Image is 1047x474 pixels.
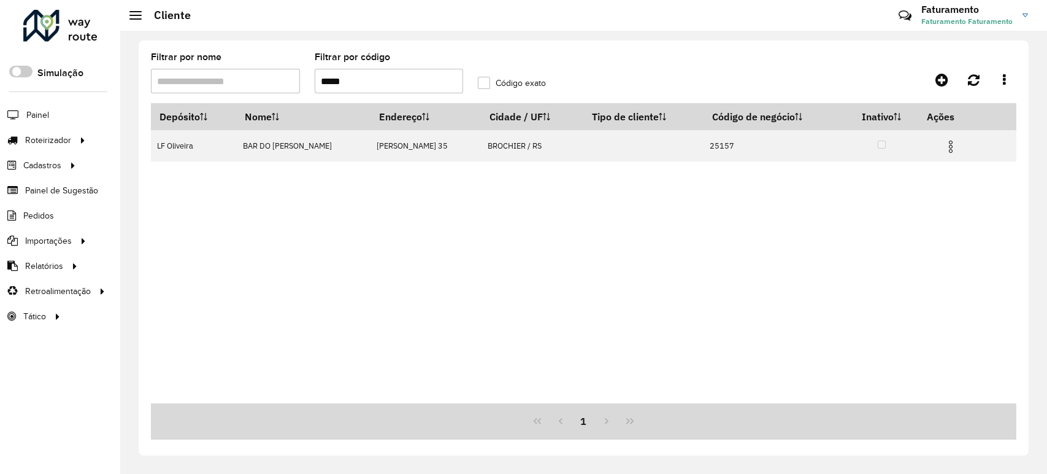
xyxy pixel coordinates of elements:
span: Importações [25,235,72,247]
td: LF Oliveira [151,130,236,161]
td: [PERSON_NAME] 35 [370,130,481,161]
td: BROCHIER / RS [481,130,584,161]
span: Pedidos [23,209,54,222]
th: Endereço [370,104,481,130]
span: Cadastros [23,159,61,172]
label: Filtrar por nome [151,50,221,64]
th: Depósito [151,104,236,130]
span: Painel [26,109,49,122]
h2: Cliente [142,9,191,22]
h3: Faturamento [921,4,1013,15]
span: Relatórios [25,260,63,273]
span: Retroalimentação [25,285,91,298]
td: 25157 [704,130,845,161]
span: Tático [23,310,46,323]
label: Simulação [37,66,83,80]
span: Faturamento Faturamento [921,16,1013,27]
label: Código exato [478,77,546,90]
span: Painel de Sugestão [25,184,98,197]
a: Contato Rápido [892,2,918,29]
td: BAR DO [PERSON_NAME] [236,130,370,161]
button: 1 [572,410,596,433]
th: Cidade / UF [481,104,584,130]
th: Ações [919,104,992,130]
th: Inativo [845,104,919,130]
label: Filtrar por código [315,50,390,64]
th: Nome [236,104,370,130]
th: Código de negócio [704,104,845,130]
th: Tipo de cliente [583,104,704,130]
span: Roteirizador [25,134,71,147]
